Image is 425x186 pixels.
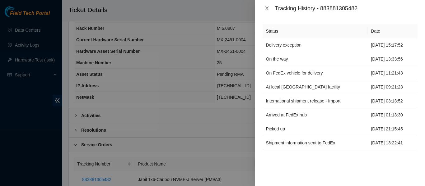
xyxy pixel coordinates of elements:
button: Close [263,6,271,11]
td: Delivery exception [263,38,368,52]
td: On the way [263,52,368,66]
div: Tracking History - 883881305482 [275,5,418,12]
td: [DATE] 03:13:52 [367,94,418,108]
span: close [264,6,269,11]
td: [DATE] 11:21:43 [367,66,418,80]
td: Arrived at FedEx hub [263,108,368,122]
td: International shipment release - Import [263,94,368,108]
td: Shipment information sent to FedEx [263,136,368,150]
th: Status [263,24,368,38]
td: [DATE] 13:33:56 [367,52,418,66]
td: [DATE] 15:17:52 [367,38,418,52]
td: Picked up [263,122,368,136]
th: Date [367,24,418,38]
td: [DATE] 01:13:30 [367,108,418,122]
td: At local [GEOGRAPHIC_DATA] facility [263,80,368,94]
td: On FedEx vehicle for delivery [263,66,368,80]
td: [DATE] 09:21:23 [367,80,418,94]
td: [DATE] 13:22:41 [367,136,418,150]
td: [DATE] 21:15:45 [367,122,418,136]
